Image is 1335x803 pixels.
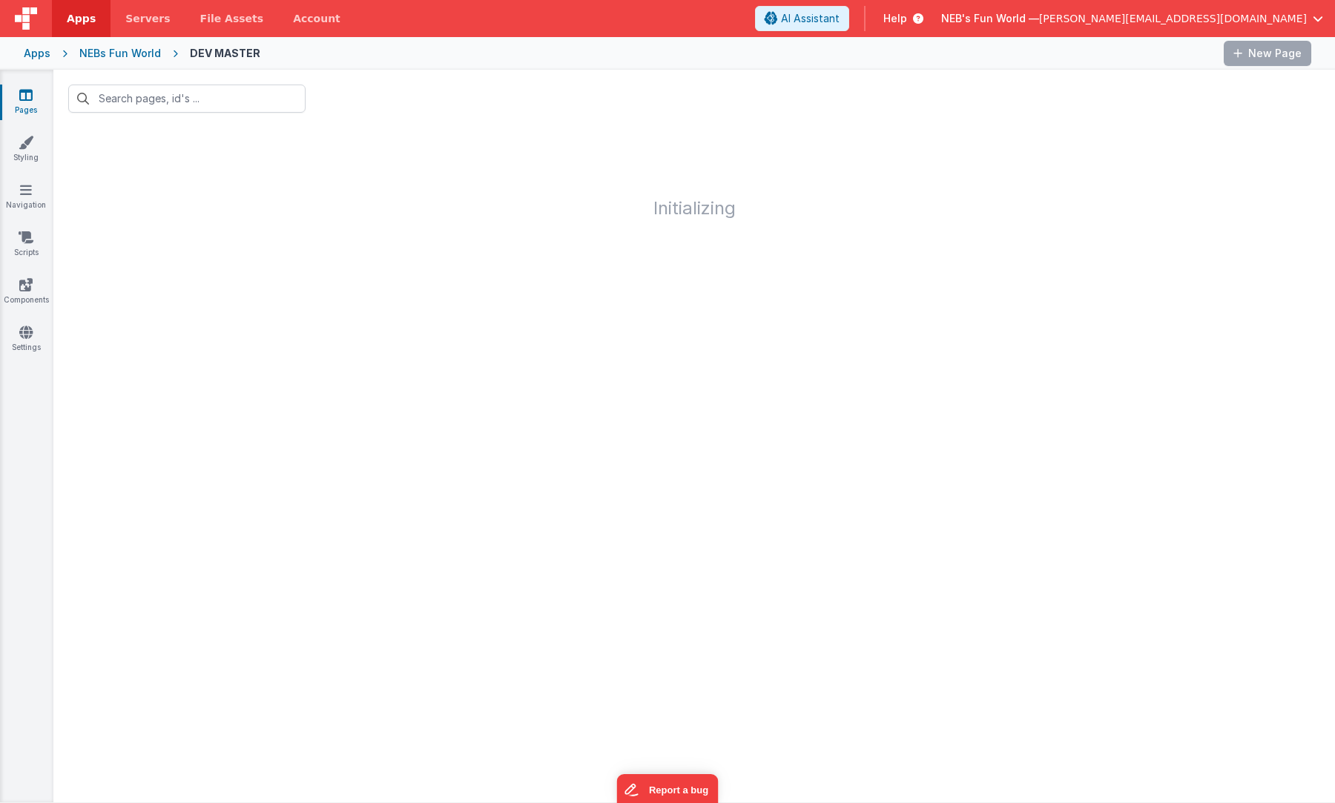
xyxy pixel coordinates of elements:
span: NEB's Fun World — [941,11,1039,26]
span: AI Assistant [781,11,840,26]
span: [PERSON_NAME][EMAIL_ADDRESS][DOMAIN_NAME] [1039,11,1307,26]
div: Apps [24,46,50,61]
input: Search pages, id's ... [68,85,306,113]
h1: Initializing [53,128,1335,218]
button: NEB's Fun World — [PERSON_NAME][EMAIL_ADDRESS][DOMAIN_NAME] [941,11,1323,26]
span: Servers [125,11,170,26]
div: DEV MASTER [190,46,260,61]
button: New Page [1224,41,1311,66]
div: NEBs Fun World [79,46,161,61]
span: File Assets [200,11,264,26]
button: AI Assistant [755,6,849,31]
span: Help [883,11,907,26]
span: Apps [67,11,96,26]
